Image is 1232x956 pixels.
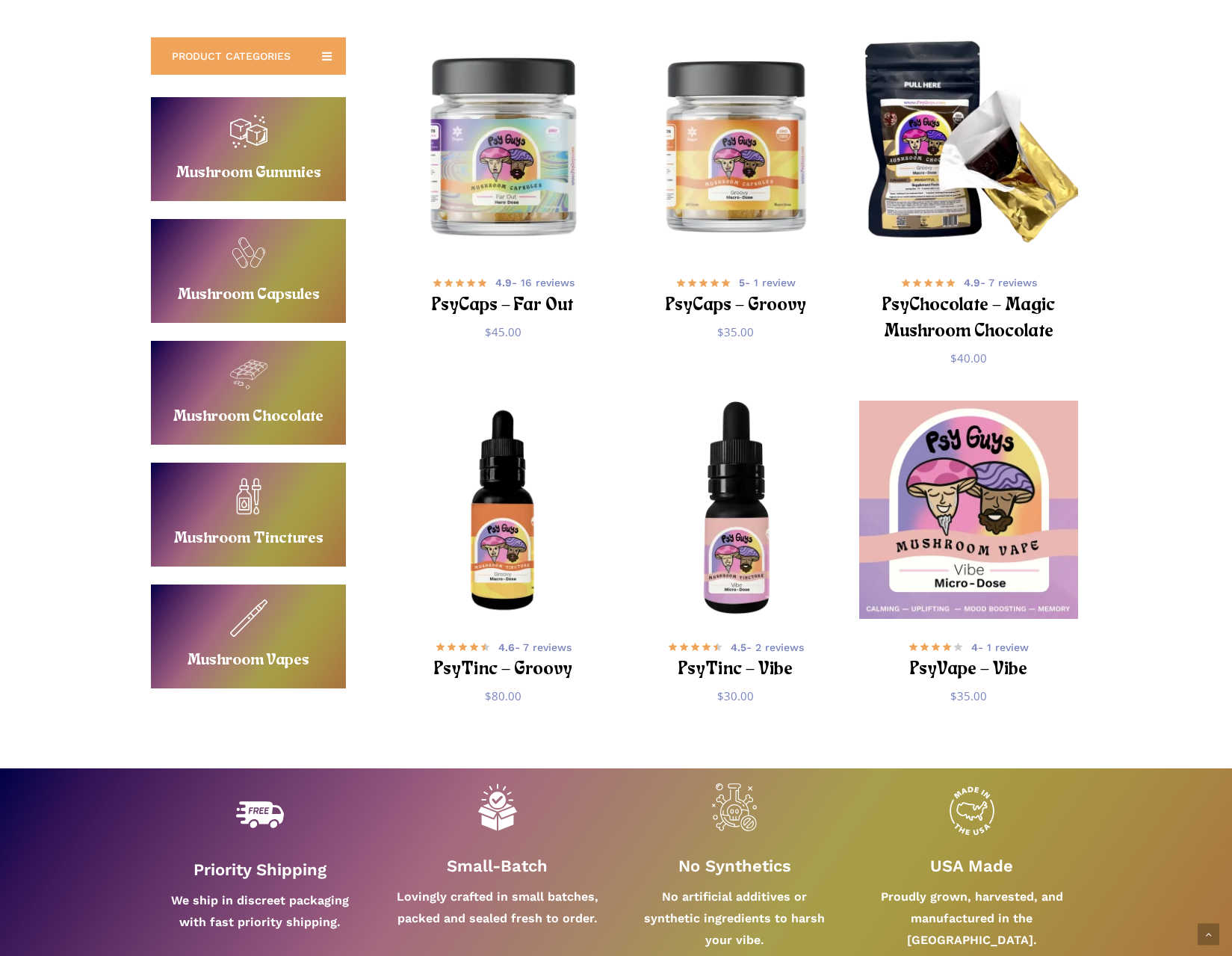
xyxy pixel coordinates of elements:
[389,31,616,259] img: Psy Guys Mushroom Capsules, Hero Dose bottle
[646,292,827,320] h2: PsyCaps – Groovy
[678,857,791,875] strong: No Synthetics
[394,401,613,620] a: PsyTinc - Groovy
[859,401,1078,620] img: Mushroom Vape PsyGuys packaging label
[412,274,594,313] a: 4.9- 16 reviews PsyCaps – Far Out
[495,275,575,290] span: - 16 reviews
[950,688,987,703] bdi: 35.00
[971,641,978,653] b: 4
[485,688,521,703] bdi: 80.00
[881,889,1063,947] strong: Proudly grown, harvested, and manufactured in the [GEOGRAPHIC_DATA].
[644,889,825,947] strong: No artificial additives or synthetic ingredients to harsh your vibe.
[627,36,846,255] a: PsyCaps - Groovy
[859,36,1078,255] a: PsyChocolate - Magic Mushroom Chocolate
[1198,924,1219,946] a: Back to top
[412,292,594,320] h2: PsyCaps – Far Out
[950,688,957,703] span: $
[412,638,594,677] a: 4.6- 7 reviews PsyTinc – Groovy
[717,688,724,703] span: $
[731,641,746,653] b: 4.5
[646,656,827,684] h2: PsyTinc – Vibe
[627,401,846,620] a: PsyTinc - Vibe
[498,641,515,653] b: 4.6
[930,857,1013,875] strong: USA Made
[950,351,987,366] bdi: 40.00
[485,688,492,703] span: $
[397,889,598,925] strong: Lovingly crafted in small batches, packed and sealed fresh to order.
[717,324,724,339] span: $
[412,656,594,684] h2: PsyTinc – Groovy
[878,638,1059,677] a: 4- 1 review PsyVape – Vibe
[485,324,521,339] bdi: 45.00
[646,274,827,313] a: 5- 1 review PsyCaps – Groovy
[878,292,1059,346] h2: PsyChocolate – Magic Mushroom Chocolate
[627,401,846,620] img: Microdose Mushroom Tincture with PsyGuys branded label
[717,324,754,339] bdi: 35.00
[394,36,613,255] a: PsyCaps - Far Out
[964,275,1037,290] span: - 7 reviews
[739,277,745,289] b: 5
[739,275,796,290] span: - 1 review
[859,36,1078,255] img: Psy Guys mushroom chocolate bar packaging and unwrapped bar
[151,37,346,75] a: PRODUCT CATEGORIES
[878,274,1059,339] a: 4.9- 7 reviews PsyChocolate – Magic Mushroom Chocolate
[731,640,804,655] span: - 2 reviews
[950,351,957,366] span: $
[485,324,492,339] span: $
[717,688,754,703] bdi: 30.00
[971,640,1029,655] span: - 1 review
[859,401,1078,620] a: PsyVape - Vibe
[172,49,291,64] span: PRODUCT CATEGORIES
[964,277,980,289] b: 4.9
[495,277,512,289] b: 4.9
[394,401,613,620] img: Macrodose Mushroom Tincture with PsyGuys branded label
[194,860,326,879] strong: Priority Shipping
[498,640,572,655] span: - 7 reviews
[646,638,827,677] a: 4.5- 2 reviews PsyTinc – Vibe
[447,857,548,875] strong: Small-Batch
[171,893,349,929] strong: We ship in discreet packaging with fast priority shipping.
[878,656,1059,684] h2: PsyVape – Vibe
